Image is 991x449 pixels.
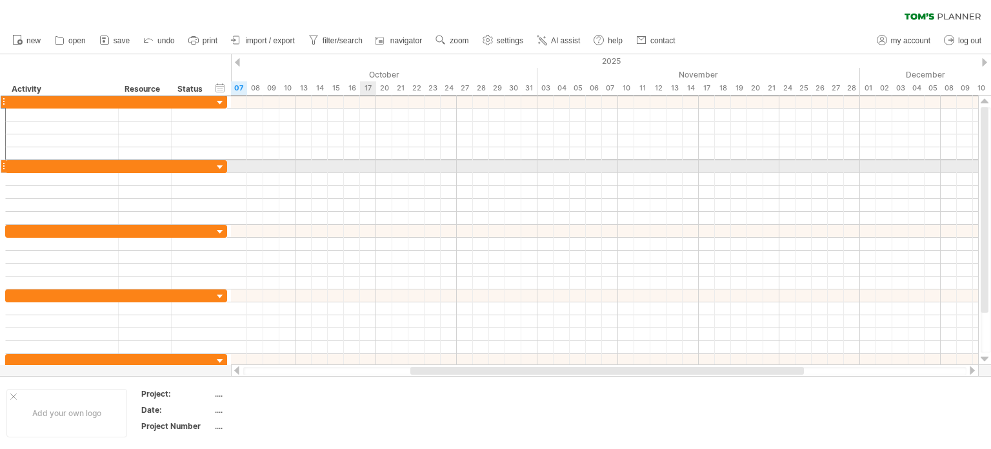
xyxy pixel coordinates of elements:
div: Monday, 13 October 2025 [295,81,312,95]
span: contact [650,36,676,45]
div: October 2025 [166,68,537,81]
div: Thursday, 27 November 2025 [828,81,844,95]
a: help [590,32,626,49]
div: Wednesday, 26 November 2025 [812,81,828,95]
div: Friday, 10 October 2025 [279,81,295,95]
span: help [608,36,623,45]
div: Thursday, 20 November 2025 [747,81,763,95]
div: Friday, 14 November 2025 [683,81,699,95]
div: Monday, 20 October 2025 [376,81,392,95]
a: log out [941,32,985,49]
div: Monday, 3 November 2025 [537,81,554,95]
div: Project: [141,388,212,399]
div: Thursday, 23 October 2025 [425,81,441,95]
span: log out [958,36,981,45]
div: Activity [12,83,111,96]
span: print [203,36,217,45]
div: Tuesday, 25 November 2025 [796,81,812,95]
div: Thursday, 30 October 2025 [505,81,521,95]
div: Friday, 5 December 2025 [925,81,941,95]
div: Tuesday, 28 October 2025 [473,81,489,95]
div: Wednesday, 15 October 2025 [328,81,344,95]
a: print [185,32,221,49]
div: Monday, 10 November 2025 [618,81,634,95]
a: save [96,32,134,49]
div: Tuesday, 7 October 2025 [231,81,247,95]
div: Thursday, 13 November 2025 [666,81,683,95]
div: Thursday, 16 October 2025 [344,81,360,95]
div: .... [215,404,323,415]
a: contact [633,32,679,49]
div: Monday, 24 November 2025 [779,81,796,95]
div: Wednesday, 29 October 2025 [489,81,505,95]
div: .... [215,421,323,432]
div: Wednesday, 5 November 2025 [570,81,586,95]
div: Monday, 27 October 2025 [457,81,473,95]
div: Wednesday, 12 November 2025 [650,81,666,95]
div: Project Number [141,421,212,432]
div: Friday, 24 October 2025 [441,81,457,95]
div: Thursday, 4 December 2025 [908,81,925,95]
div: Tuesday, 11 November 2025 [634,81,650,95]
div: Wednesday, 22 October 2025 [408,81,425,95]
div: Tuesday, 9 December 2025 [957,81,973,95]
span: my account [891,36,930,45]
div: Friday, 28 November 2025 [844,81,860,95]
span: import / export [245,36,295,45]
span: filter/search [323,36,363,45]
a: open [51,32,90,49]
a: new [9,32,45,49]
div: Friday, 31 October 2025 [521,81,537,95]
div: Date: [141,404,212,415]
div: Tuesday, 14 October 2025 [312,81,328,95]
a: settings [479,32,527,49]
div: Friday, 7 November 2025 [602,81,618,95]
div: Wednesday, 8 October 2025 [247,81,263,95]
span: navigator [390,36,422,45]
div: Status [177,83,206,96]
div: Friday, 21 November 2025 [763,81,779,95]
div: Add your own logo [6,389,127,437]
span: zoom [450,36,468,45]
div: Tuesday, 2 December 2025 [876,81,892,95]
div: Thursday, 9 October 2025 [263,81,279,95]
a: filter/search [305,32,366,49]
div: Monday, 17 November 2025 [699,81,715,95]
a: AI assist [534,32,584,49]
span: settings [497,36,523,45]
span: new [26,36,41,45]
div: Monday, 8 December 2025 [941,81,957,95]
div: Tuesday, 4 November 2025 [554,81,570,95]
span: open [68,36,86,45]
a: import / export [228,32,299,49]
span: AI assist [551,36,580,45]
div: .... [215,388,323,399]
div: Thursday, 6 November 2025 [586,81,602,95]
div: Resource [125,83,164,96]
a: my account [874,32,934,49]
div: November 2025 [537,68,860,81]
div: Friday, 17 October 2025 [360,81,376,95]
div: Wednesday, 3 December 2025 [892,81,908,95]
a: zoom [432,32,472,49]
div: Wednesday, 10 December 2025 [973,81,989,95]
span: undo [157,36,175,45]
span: save [114,36,130,45]
a: navigator [373,32,426,49]
div: Tuesday, 21 October 2025 [392,81,408,95]
div: Monday, 1 December 2025 [860,81,876,95]
a: undo [140,32,179,49]
div: Tuesday, 18 November 2025 [715,81,731,95]
div: Wednesday, 19 November 2025 [731,81,747,95]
